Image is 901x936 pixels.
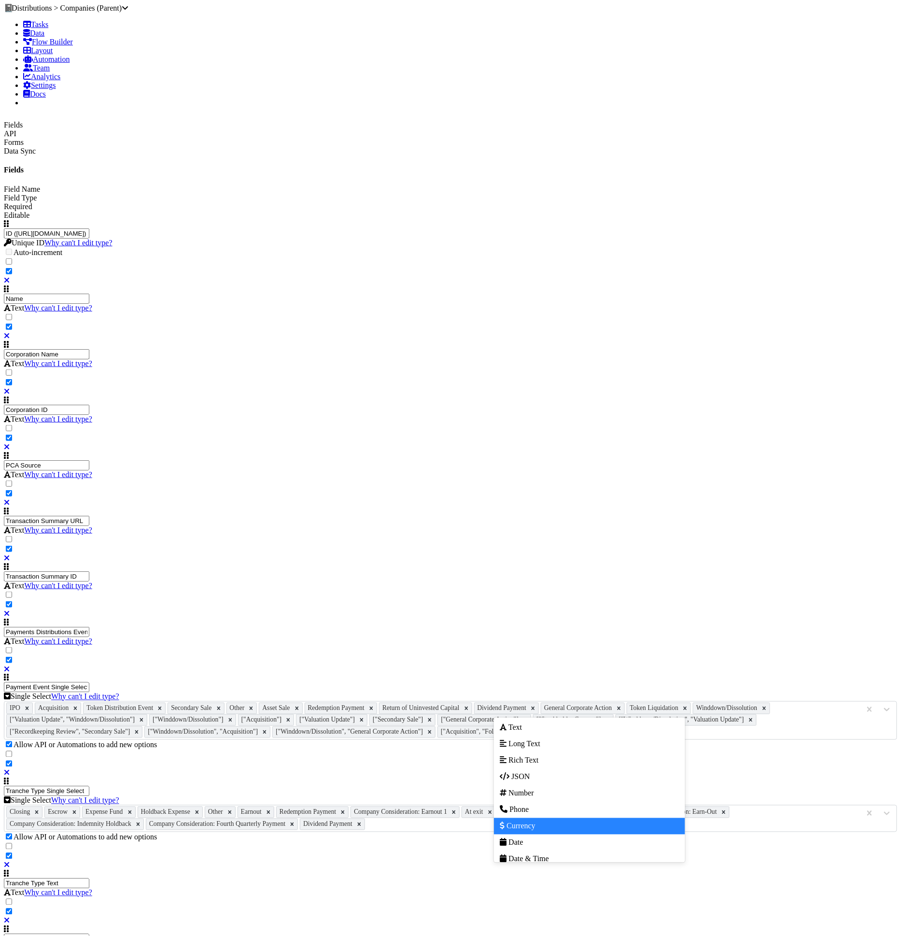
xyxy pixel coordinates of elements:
span: Phone [500,806,529,814]
a: Why can't I edit type? [24,415,92,423]
span: Text [4,526,24,534]
div: Required [4,202,897,211]
div: Closing [7,807,31,818]
a: Layout [23,46,53,55]
a: Tasks [23,20,48,28]
span: Unique ID [4,239,44,247]
div: ["Winddown/Dissolution", "Acquisition"] [145,727,259,737]
span: Text [4,637,24,645]
a: Why can't I edit type? [24,637,92,645]
div: ["General Corporate Action"] [438,715,520,725]
label: Allow API or Automations to add new options [14,833,157,841]
div: Redemption Payment [305,703,366,714]
input: Untitled field [4,349,89,359]
input: Untitled field [4,460,89,470]
div: Escrow [45,807,69,818]
div: Asset Sale [259,703,291,714]
span: Number [500,789,534,797]
div: API [4,129,196,138]
div: Earnout [238,807,263,818]
h4: Fields [4,166,897,174]
div: Dividend Payment [300,819,354,830]
div: Fields [4,121,196,129]
a: Flow Builder [23,38,73,46]
div: Holdback Expense [138,807,192,818]
label: Auto-increment [14,248,62,256]
input: Untitled field [4,294,89,304]
span: Text [4,889,24,897]
a: Why can't I edit type? [24,526,92,534]
span: Text [4,359,24,368]
a: Why can't I edit type? [24,581,92,590]
div: Return of Uninvested Capital [380,703,461,714]
div: Other [227,703,246,714]
div: Redemption Payment [277,807,338,818]
div: Field Name [4,185,897,194]
div: Secondary Sale [168,703,213,714]
div: Token Liquidation [627,703,680,714]
input: Untitled field [4,879,89,889]
div: Company Consideration: Earnout 1 [351,807,449,818]
div: General Corporate Action [541,703,613,714]
a: Why can't I edit type? [24,889,92,897]
div: Editable [4,211,897,220]
div: At exit [462,807,484,818]
input: Untitled field [4,627,89,637]
div: ["Acquisition", "Follow-on Financing"] [438,727,547,737]
input: Untitled field [4,228,89,239]
a: Team [23,64,50,72]
input: Untitled field [4,516,89,526]
span: Date & Time [500,855,549,863]
div: ["Winddown/Dissolution", "General Corporate Action"] [273,727,424,737]
div: ["Acquisition"] [239,715,283,725]
div: IPO [7,703,22,714]
span: Text [4,415,24,423]
a: Data [23,29,44,37]
span: Single Select [4,796,51,805]
a: Why can't I edit type? [24,470,92,479]
a: Why can't I edit type? [24,304,92,312]
div: Field Type [4,194,897,202]
span: Long Text [500,740,540,748]
div: Company Consideration: Indemnity Holdback [7,819,133,830]
span: 📓 [4,4,14,12]
a: Docs [23,90,46,98]
div: ["Secondary Sale"] [370,715,424,725]
span: Text [4,470,24,479]
a: Why can't I edit type? [24,359,92,368]
div: Acquisition [35,703,70,714]
input: Untitled field [4,786,89,796]
input: Untitled field [4,405,89,415]
a: Automation [23,55,70,63]
span: JSON [500,773,530,781]
a: Analytics [23,72,60,81]
div: ["Recordkeeping Review", "Secondary Sale"] [7,727,131,737]
span: Rich Text [500,756,538,765]
div: Expense Fund [83,807,124,818]
span: Single Select [4,693,51,701]
label: Allow API or Automations to add new options [14,741,157,749]
div: Forms [4,138,196,147]
div: ["Winddown/Dissolution", "Valuation Update"] [616,715,746,725]
div: Winddown/Dissolution [693,703,759,714]
input: Untitled field [4,682,89,693]
div: ["Winddown/Dissolution"] [150,715,225,725]
span: Distributions > Companies (Parent) [12,4,128,12]
a: Settings [23,81,56,89]
div: Token Distribution Event [84,703,155,714]
input: Untitled field [4,571,89,581]
div: ["Valuation Update"] [296,715,356,725]
span: Text [4,581,24,590]
div: Data Sync [4,147,196,156]
a: Why can't I edit type? [44,239,113,247]
span: Text [500,723,522,732]
div: Other [205,807,225,818]
div: Company Consideration: Fourth Quarterly Payment [146,819,287,830]
span: Text [4,304,24,312]
div: ["Stockholder Consent"] [534,715,603,725]
div: Dividend Payment [475,703,528,714]
span: Currency [500,822,535,830]
span: Date [500,838,523,847]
